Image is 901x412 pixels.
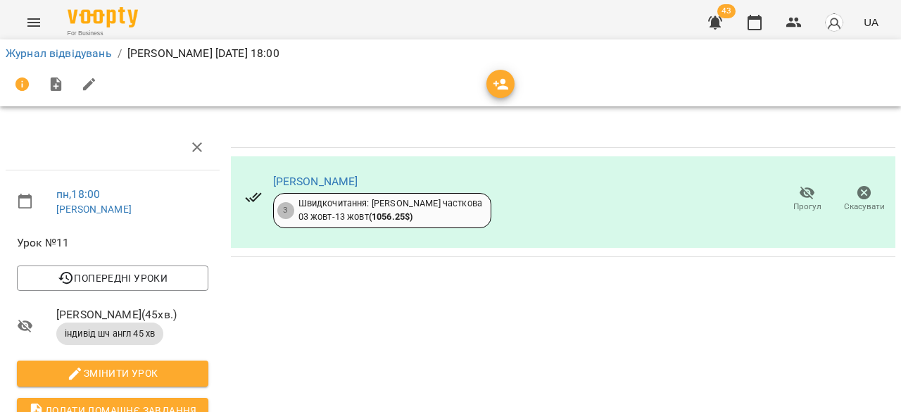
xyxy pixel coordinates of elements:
p: [PERSON_NAME] [DATE] 18:00 [127,45,279,62]
button: Menu [17,6,51,39]
a: пн , 18:00 [56,187,100,201]
span: Скасувати [844,201,885,213]
button: Попередні уроки [17,266,208,291]
span: Прогул [793,201,821,213]
span: 43 [717,4,736,18]
span: For Business [68,29,138,38]
span: Урок №11 [17,235,208,251]
span: [PERSON_NAME] ( 45 хв. ) [56,306,208,323]
nav: breadcrumb [6,45,895,62]
button: Змінити урок [17,361,208,386]
button: UA [858,9,884,35]
b: ( 1056.25 $ ) [369,211,413,222]
img: avatar_s.png [824,13,844,32]
button: Скасувати [836,180,893,219]
a: Журнал відвідувань [6,46,112,60]
img: Voopty Logo [68,7,138,27]
button: Прогул [779,180,836,219]
span: Попередні уроки [28,270,197,287]
span: Змінити урок [28,365,197,382]
a: [PERSON_NAME] [273,175,358,188]
span: UA [864,15,878,30]
li: / [118,45,122,62]
div: Швидкочитання: [PERSON_NAME] часткова 03 жовт - 13 жовт [298,197,482,223]
div: 3 [277,202,294,219]
span: індивід шч англ 45 хв [56,327,163,340]
a: [PERSON_NAME] [56,204,132,215]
